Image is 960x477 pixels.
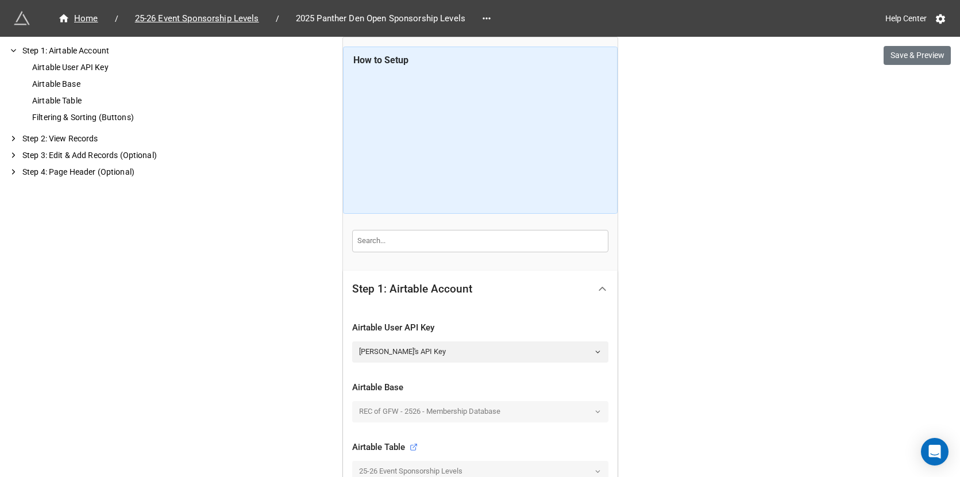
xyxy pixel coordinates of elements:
[30,78,184,90] div: Airtable Base
[877,8,935,29] a: Help Center
[115,13,118,25] li: /
[352,321,608,335] div: Airtable User API Key
[352,441,418,455] div: Airtable Table
[352,283,472,295] div: Step 1: Airtable Account
[884,46,951,66] button: Save & Preview
[289,12,472,25] span: 2025 Panther Den Open Sponsorship Levels
[20,166,184,178] div: Step 4: Page Header (Optional)
[343,271,618,307] div: Step 1: Airtable Account
[14,10,30,26] img: miniextensions-icon.73ae0678.png
[46,11,477,25] nav: breadcrumb
[30,95,184,107] div: Airtable Table
[20,133,184,145] div: Step 2: View Records
[20,45,184,57] div: Step 1: Airtable Account
[128,12,266,25] span: 25-26 Event Sponsorship Levels
[353,55,408,66] b: How to Setup
[30,111,184,124] div: Filtering & Sorting (Buttons)
[20,149,184,161] div: Step 3: Edit & Add Records (Optional)
[352,230,608,252] input: Search...
[921,438,949,466] div: Open Intercom Messenger
[123,11,271,25] a: 25-26 Event Sponsorship Levels
[276,13,279,25] li: /
[46,11,110,25] a: Home
[352,341,608,362] a: [PERSON_NAME]'s API Key
[58,12,98,25] div: Home
[352,381,608,395] div: Airtable Base
[353,72,607,204] iframe: Embed White-labeled Airtable Gallery on Your Website
[30,61,184,74] div: Airtable User API Key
